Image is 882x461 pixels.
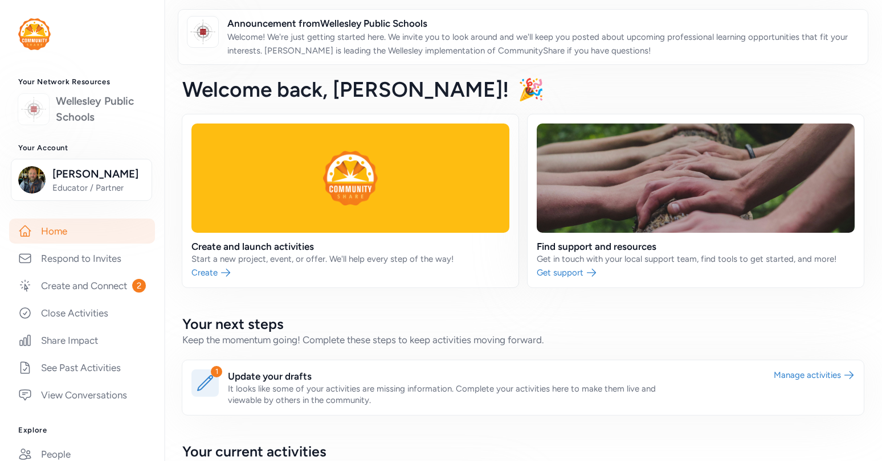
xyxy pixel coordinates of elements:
[227,30,859,57] p: Welcome! We're just getting started here. We invite you to look around and we'll keep you posted ...
[18,77,146,87] h3: Your Network Resources
[18,18,51,50] img: logo
[9,246,155,271] a: Respond to Invites
[190,19,215,44] img: logo
[182,333,864,347] div: Keep the momentum going! Complete these steps to keep activities moving forward.
[52,166,145,182] span: [PERSON_NAME]
[18,143,146,153] h3: Your Account
[9,355,155,380] a: See Past Activities
[132,279,146,293] span: 2
[18,426,146,435] h3: Explore
[227,17,859,30] span: Announcement from Wellesley Public Schools
[182,315,864,333] h2: Your next steps
[182,77,509,102] span: Welcome back , [PERSON_NAME]!
[518,77,544,102] span: 🎉
[9,382,155,408] a: View Conversations
[21,97,46,122] img: logo
[9,328,155,353] a: Share Impact
[9,273,155,298] a: Create and Connect2
[211,366,222,377] div: 1
[9,219,155,244] a: Home
[52,182,145,194] span: Educator / Partner
[11,159,152,201] button: [PERSON_NAME]Educator / Partner
[56,93,146,125] a: Wellesley Public Schools
[182,442,864,460] h2: Your current activities
[9,301,155,326] a: Close Activities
